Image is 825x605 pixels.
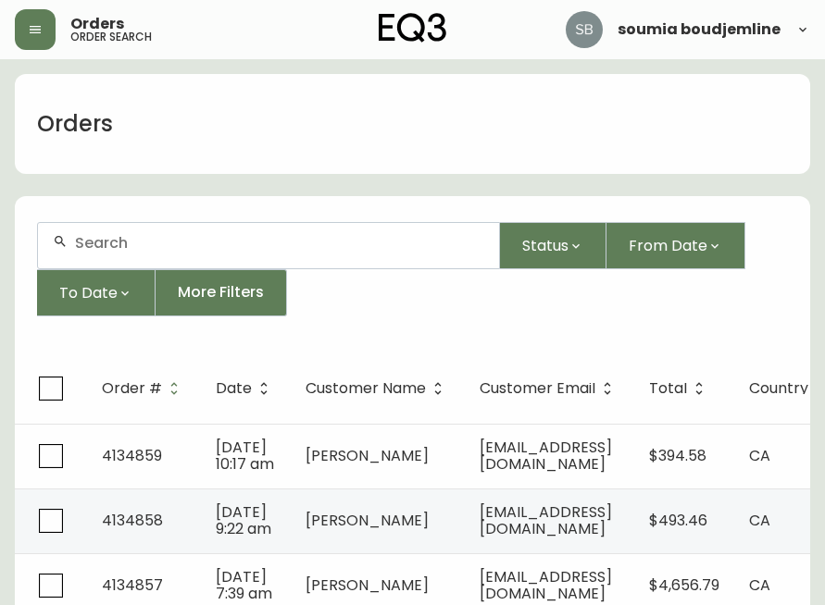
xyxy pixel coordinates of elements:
[216,383,252,394] span: Date
[749,445,770,466] span: CA
[500,222,606,269] button: Status
[566,11,603,48] img: 83621bfd3c61cadf98040c636303d86a
[629,234,707,257] span: From Date
[749,383,808,394] span: Country
[70,17,124,31] span: Orders
[618,22,781,37] span: soumia boudjemline
[522,234,569,257] span: Status
[749,574,770,596] span: CA
[178,282,264,302] span: More Filters
[749,510,770,531] span: CA
[649,380,711,397] span: Total
[70,31,152,43] h5: order search
[649,383,687,394] span: Total
[59,281,118,304] span: To Date
[306,380,450,397] span: Customer Name
[102,380,186,397] span: Order #
[480,383,595,394] span: Customer Email
[102,574,163,596] span: 4134857
[216,437,274,475] span: [DATE] 10:17 am
[216,501,271,539] span: [DATE] 9:22 am
[649,445,706,466] span: $394.58
[216,380,276,397] span: Date
[480,437,612,475] span: [EMAIL_ADDRESS][DOMAIN_NAME]
[37,108,113,140] h1: Orders
[606,222,745,269] button: From Date
[102,383,162,394] span: Order #
[379,13,447,43] img: logo
[102,445,162,466] span: 4134859
[480,501,612,539] span: [EMAIL_ADDRESS][DOMAIN_NAME]
[75,234,484,252] input: Search
[306,574,429,596] span: [PERSON_NAME]
[306,383,426,394] span: Customer Name
[156,269,287,316] button: More Filters
[306,510,429,531] span: [PERSON_NAME]
[216,566,272,604] span: [DATE] 7:39 am
[649,574,719,596] span: $4,656.79
[480,380,619,397] span: Customer Email
[649,510,707,531] span: $493.46
[37,269,156,316] button: To Date
[480,566,612,604] span: [EMAIL_ADDRESS][DOMAIN_NAME]
[102,510,163,531] span: 4134858
[306,445,429,466] span: [PERSON_NAME]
